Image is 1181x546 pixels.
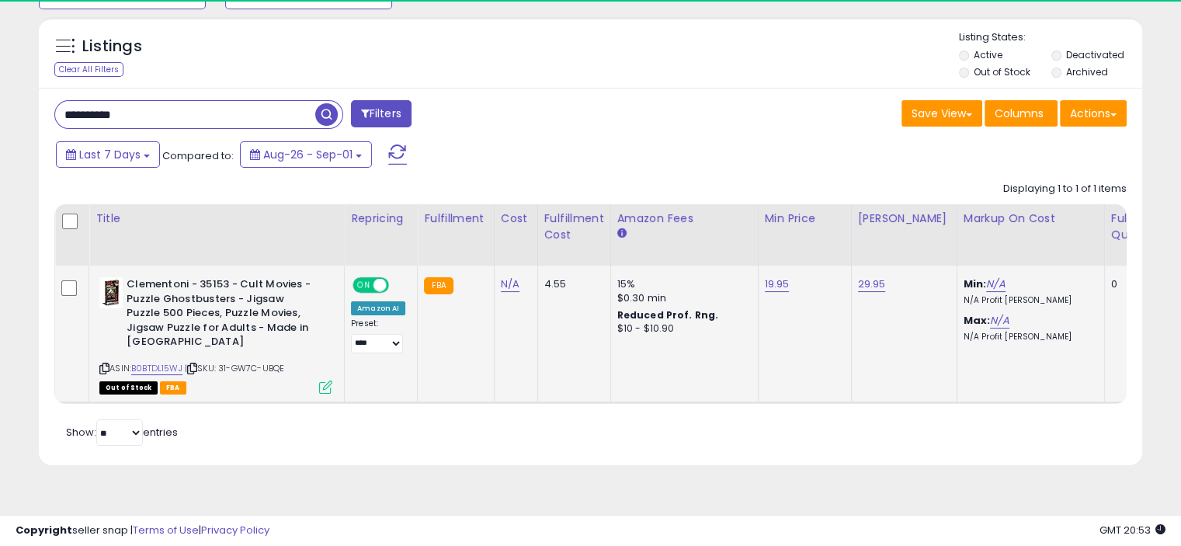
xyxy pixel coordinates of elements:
[127,277,315,353] b: Clementoni - 35153 - Cult Movies - Puzzle Ghostbusters - Jigsaw Puzzle 500 Pieces, Puzzle Movies,...
[1099,523,1165,537] span: 2025-09-10 20:53 GMT
[1065,48,1124,61] label: Deactivated
[424,277,453,294] small: FBA
[54,62,123,77] div: Clear All Filters
[162,148,234,163] span: Compared to:
[974,65,1030,78] label: Out of Stock
[964,295,1092,306] p: N/A Profit [PERSON_NAME]
[858,276,886,292] a: 29.95
[986,276,1005,292] a: N/A
[501,276,519,292] a: N/A
[901,100,982,127] button: Save View
[351,318,405,353] div: Preset:
[82,36,142,57] h5: Listings
[964,332,1092,343] p: N/A Profit [PERSON_NAME]
[617,308,719,322] b: Reduced Prof. Rng.
[858,210,950,227] div: [PERSON_NAME]
[501,210,531,227] div: Cost
[16,523,72,537] strong: Copyright
[964,276,987,291] b: Min:
[96,210,338,227] div: Title
[99,277,332,392] div: ASIN:
[1065,65,1107,78] label: Archived
[964,210,1098,227] div: Markup on Cost
[964,313,991,328] b: Max:
[985,100,1058,127] button: Columns
[99,381,158,395] span: All listings that are currently out of stock and unavailable for purchase on Amazon
[617,322,746,336] div: $10 - $10.90
[617,291,746,305] div: $0.30 min
[990,313,1009,329] a: N/A
[617,210,752,227] div: Amazon Fees
[263,147,353,162] span: Aug-26 - Sep-01
[1060,100,1127,127] button: Actions
[354,279,373,292] span: ON
[544,277,599,291] div: 4.55
[201,523,269,537] a: Privacy Policy
[959,30,1142,45] p: Listing States:
[351,210,411,227] div: Repricing
[240,141,372,168] button: Aug-26 - Sep-01
[765,210,845,227] div: Min Price
[544,210,604,243] div: Fulfillment Cost
[1111,210,1165,243] div: Fulfillable Quantity
[79,147,141,162] span: Last 7 Days
[424,210,487,227] div: Fulfillment
[56,141,160,168] button: Last 7 Days
[131,362,182,375] a: B0BTDL15WJ
[957,204,1104,266] th: The percentage added to the cost of goods (COGS) that forms the calculator for Min & Max prices.
[351,301,405,315] div: Amazon AI
[1003,182,1127,196] div: Displaying 1 to 1 of 1 items
[617,227,627,241] small: Amazon Fees.
[351,100,412,127] button: Filters
[99,277,123,308] img: 51KDRFEiz7L._SL40_.jpg
[16,523,269,538] div: seller snap | |
[387,279,412,292] span: OFF
[133,523,199,537] a: Terms of Use
[765,276,790,292] a: 19.95
[160,381,186,395] span: FBA
[185,362,284,374] span: | SKU: 31-GW7C-UBQE
[1111,277,1159,291] div: 0
[974,48,1002,61] label: Active
[66,425,178,440] span: Show: entries
[617,277,746,291] div: 15%
[995,106,1044,121] span: Columns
